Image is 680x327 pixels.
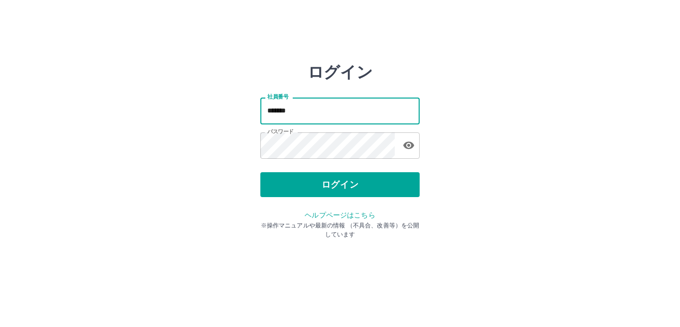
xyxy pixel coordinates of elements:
[260,172,420,197] button: ログイン
[260,221,420,239] p: ※操作マニュアルや最新の情報 （不具合、改善等）を公開しています
[267,128,294,135] label: パスワード
[305,211,375,219] a: ヘルプページはこちら
[267,93,288,101] label: 社員番号
[308,63,373,82] h2: ログイン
